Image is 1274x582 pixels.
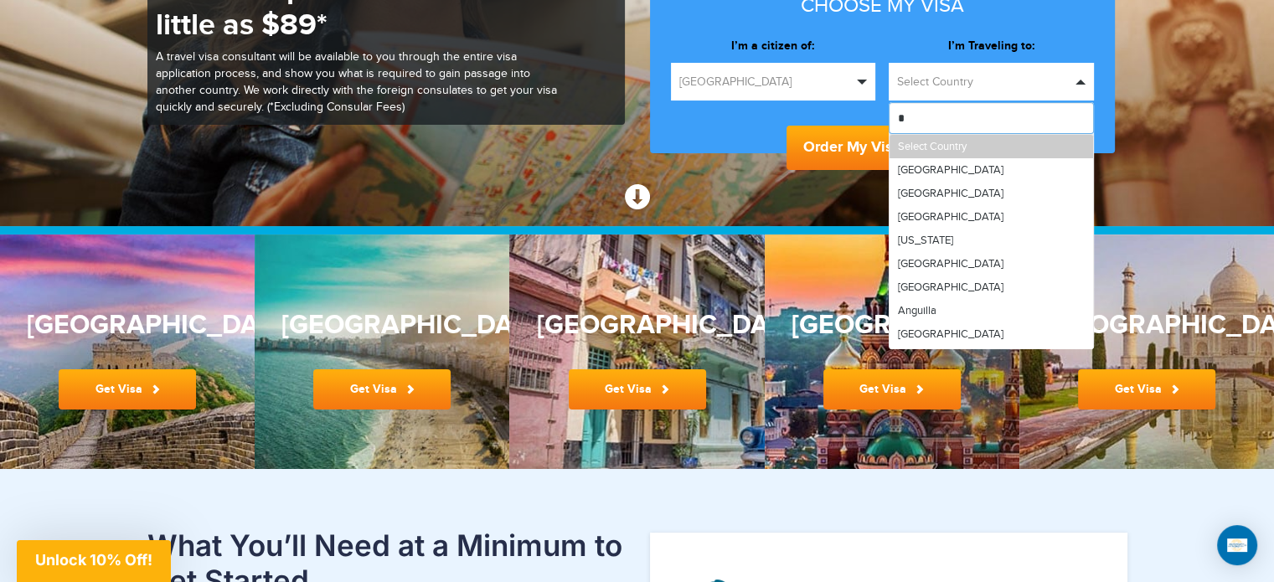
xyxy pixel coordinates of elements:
[792,311,993,340] h3: [GEOGRAPHIC_DATA]
[898,327,1003,341] span: [GEOGRAPHIC_DATA]
[281,311,482,340] h3: [GEOGRAPHIC_DATA]
[671,63,876,100] button: [GEOGRAPHIC_DATA]
[889,63,1094,100] button: Select Country
[1046,311,1247,340] h3: [GEOGRAPHIC_DATA]
[787,126,977,170] button: Order My Visa Now!
[898,140,967,153] span: Select Country
[1078,369,1215,409] a: Get Visa
[35,551,152,569] span: Unlock 10% Off!
[569,369,706,409] a: Get Visa
[898,304,936,317] span: Anguilla
[679,74,853,90] span: [GEOGRAPHIC_DATA]
[898,234,953,247] span: [US_STATE]
[59,369,196,409] a: Get Visa
[17,540,171,582] div: Unlock 10% Off!
[898,163,1003,177] span: [GEOGRAPHIC_DATA]
[897,74,1070,90] span: Select Country
[889,38,1094,54] label: I’m Traveling to:
[898,210,1003,224] span: [GEOGRAPHIC_DATA]
[156,49,558,116] p: A travel visa consultant will be available to you through the entire visa application process, an...
[898,187,1003,200] span: [GEOGRAPHIC_DATA]
[823,369,961,409] a: Get Visa
[898,257,1003,270] span: [GEOGRAPHIC_DATA]
[898,281,1003,294] span: [GEOGRAPHIC_DATA]
[313,369,451,409] a: Get Visa
[1217,525,1257,565] div: Open Intercom Messenger
[27,311,228,340] h3: [GEOGRAPHIC_DATA]
[671,38,876,54] label: I’m a citizen of:
[537,311,738,340] h3: [GEOGRAPHIC_DATA]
